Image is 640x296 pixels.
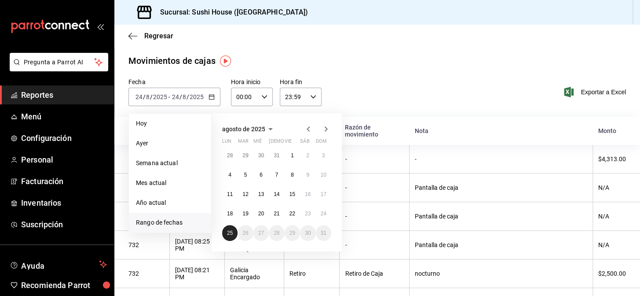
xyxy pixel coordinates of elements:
[305,191,311,197] abbr: 16 de agosto de 2025
[415,155,587,163] div: -
[253,186,269,202] button: 13 de agosto de 2025
[136,139,204,148] span: Ayer
[316,186,331,202] button: 17 de agosto de 2025
[592,117,640,145] th: Monto
[322,152,325,159] abbr: 3 de agosto de 2025
[222,148,238,163] button: 28 de julio de 2025
[24,58,95,67] span: Pregunta a Parrot AI
[415,241,587,248] div: Pantalla de caja
[285,167,300,183] button: 8 de agosto de 2025
[128,241,164,248] div: 732
[340,117,410,145] th: Razón de movimiento
[253,148,269,163] button: 30 de julio de 2025
[242,152,248,159] abbr: 29 de julio de 2025
[153,7,308,18] h3: Sucursal: Sushi House ([GEOGRAPHIC_DATA])
[244,172,247,178] abbr: 5 de agosto de 2025
[21,154,107,166] span: Personal
[300,148,315,163] button: 2 de agosto de 2025
[97,23,104,30] button: open_drawer_menu
[269,167,284,183] button: 7 de agosto de 2025
[415,184,587,191] div: Pantalla de caja
[238,225,253,241] button: 26 de agosto de 2025
[220,55,231,67] img: Tooltip marker
[269,148,284,163] button: 31 de julio de 2025
[227,191,233,197] abbr: 11 de agosto de 2025
[230,266,279,281] div: Galicia Encargado
[21,132,107,144] span: Configuración
[345,213,404,220] div: -
[253,167,269,183] button: 6 de agosto de 2025
[136,159,204,168] span: Semana actual
[182,93,187,100] input: --
[274,211,279,217] abbr: 21 de agosto de 2025
[291,172,294,178] abbr: 8 de agosto de 2025
[285,206,300,222] button: 22 de agosto de 2025
[175,266,219,281] div: [DATE] 08:21 PM
[316,167,331,183] button: 10 de agosto de 2025
[274,230,279,236] abbr: 28 de agosto de 2025
[289,230,295,236] abbr: 29 de agosto de 2025
[269,186,284,202] button: 14 de agosto de 2025
[21,218,107,230] span: Suscripción
[260,172,263,178] abbr: 6 de agosto de 2025
[253,206,269,222] button: 20 de agosto de 2025
[153,93,168,100] input: ----
[222,167,238,183] button: 4 de agosto de 2025
[136,198,204,207] span: Año actual
[269,138,321,148] abbr: jueves
[305,211,311,217] abbr: 23 de agosto de 2025
[566,87,626,97] span: Exportar a Excel
[222,186,238,202] button: 11 de agosto de 2025
[253,138,262,148] abbr: miércoles
[316,138,327,148] abbr: domingo
[135,93,143,100] input: --
[598,241,626,248] div: N/A
[274,152,279,159] abbr: 31 de julio de 2025
[227,230,233,236] abbr: 25 de agosto de 2025
[321,230,326,236] abbr: 31 de agosto de 2025
[238,206,253,222] button: 19 de agosto de 2025
[316,225,331,241] button: 31 de agosto de 2025
[258,230,264,236] abbr: 27 de agosto de 2025
[238,138,248,148] abbr: martes
[136,119,204,128] span: Hoy
[289,270,334,277] div: Retiro
[128,54,216,67] div: Movimientos de cajas
[21,279,107,291] span: Recomienda Parrot
[345,155,404,163] div: -
[285,138,292,148] abbr: viernes
[415,213,587,220] div: Pantalla de caja
[222,138,231,148] abbr: lunes
[291,152,294,159] abbr: 1 de agosto de 2025
[187,93,189,100] span: /
[10,53,108,71] button: Pregunta a Parrot AI
[285,148,300,163] button: 1 de agosto de 2025
[321,211,326,217] abbr: 24 de agosto de 2025
[306,172,309,178] abbr: 9 de agosto de 2025
[598,270,626,277] div: $2,500.00
[21,197,107,209] span: Inventarios
[222,206,238,222] button: 18 de agosto de 2025
[285,186,300,202] button: 15 de agosto de 2025
[415,270,587,277] div: nocturno
[150,93,153,100] span: /
[305,230,311,236] abbr: 30 de agosto de 2025
[410,117,593,145] th: Nota
[300,186,315,202] button: 16 de agosto de 2025
[300,138,309,148] abbr: sábado
[306,152,309,159] abbr: 2 de agosto de 2025
[179,93,182,100] span: /
[21,175,107,187] span: Facturación
[128,270,164,277] div: 732
[300,225,315,241] button: 30 de agosto de 2025
[345,184,404,191] div: -
[128,79,220,85] label: Fecha
[242,191,248,197] abbr: 12 de agosto de 2025
[316,206,331,222] button: 24 de agosto de 2025
[222,124,276,134] button: agosto de 2025
[136,178,204,188] span: Mes actual
[238,186,253,202] button: 12 de agosto de 2025
[598,184,626,191] div: N/A
[300,206,315,222] button: 23 de agosto de 2025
